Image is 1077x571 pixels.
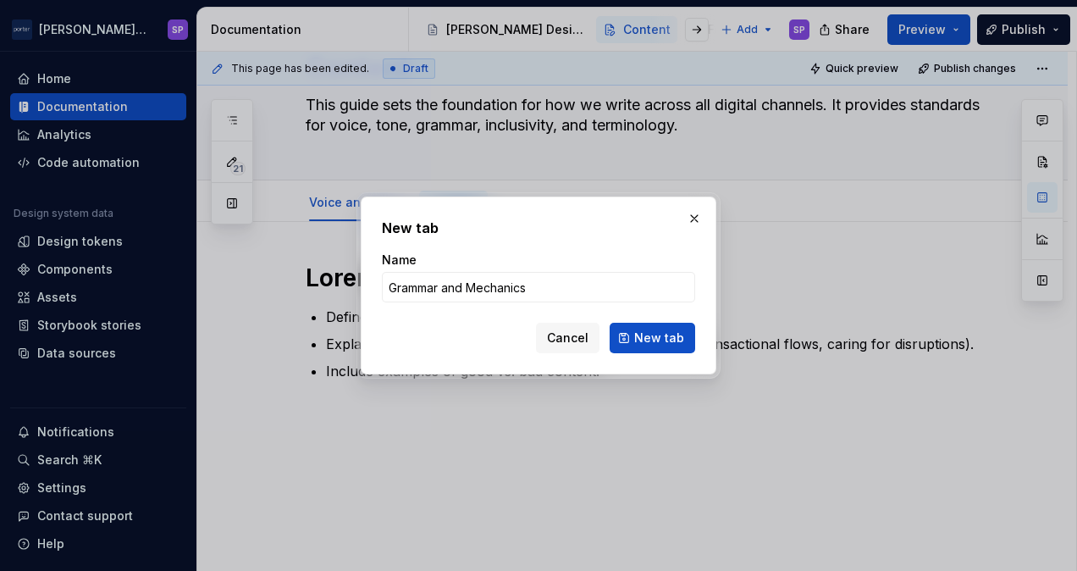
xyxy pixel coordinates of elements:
[382,252,417,269] label: Name
[634,330,684,346] span: New tab
[382,218,695,238] h2: New tab
[610,323,695,353] button: New tab
[547,330,588,346] span: Cancel
[536,323,599,353] button: Cancel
